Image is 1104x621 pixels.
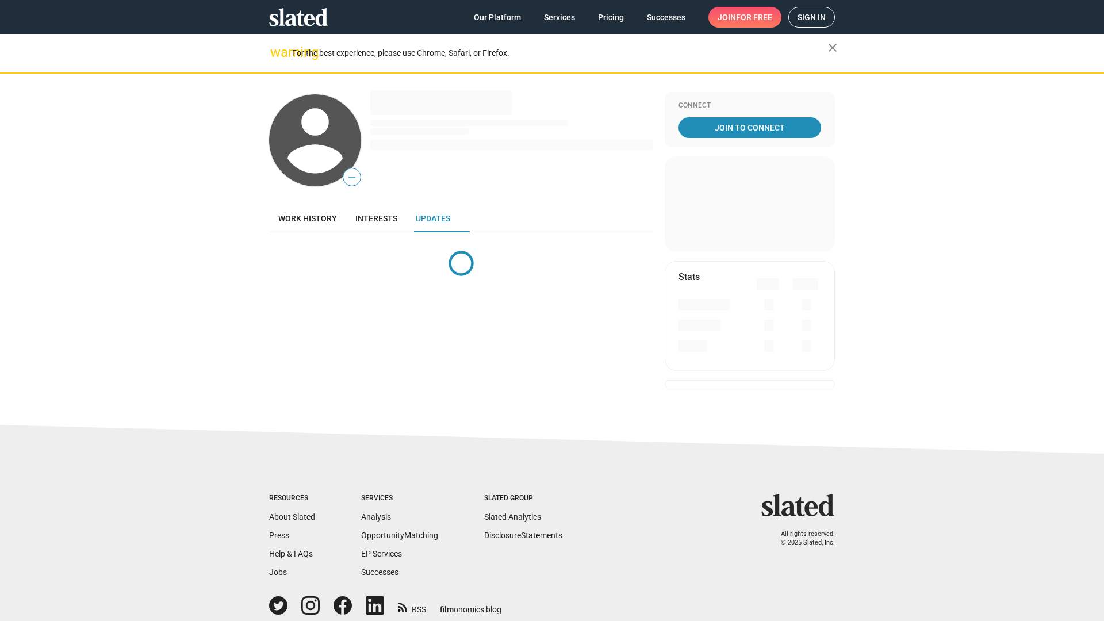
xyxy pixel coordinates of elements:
p: All rights reserved. © 2025 Slated, Inc. [769,530,835,547]
a: filmonomics blog [440,595,501,615]
a: Services [535,7,584,28]
span: Interests [355,214,397,223]
mat-icon: close [826,41,839,55]
a: Analysis [361,512,391,522]
span: Updates [416,214,450,223]
span: film [440,605,454,614]
a: Joinfor free [708,7,781,28]
span: Join [718,7,772,28]
a: RSS [398,597,426,615]
span: — [343,170,361,185]
span: Join To Connect [681,117,819,138]
div: Connect [678,101,821,110]
a: Successes [361,568,398,577]
span: Successes [647,7,685,28]
div: Resources [269,494,315,503]
a: Slated Analytics [484,512,541,522]
a: Press [269,531,289,540]
span: Sign in [798,7,826,27]
a: Interests [346,205,407,232]
a: OpportunityMatching [361,531,438,540]
mat-icon: warning [270,45,284,59]
a: Successes [638,7,695,28]
a: EP Services [361,549,402,558]
div: Slated Group [484,494,562,503]
a: Jobs [269,568,287,577]
div: For the best experience, please use Chrome, Safari, or Firefox. [292,45,828,61]
span: Services [544,7,575,28]
a: Sign in [788,7,835,28]
a: About Slated [269,512,315,522]
a: Join To Connect [678,117,821,138]
div: Services [361,494,438,503]
a: DisclosureStatements [484,531,562,540]
span: for free [736,7,772,28]
span: Pricing [598,7,624,28]
a: Our Platform [465,7,530,28]
a: Pricing [589,7,633,28]
a: Help & FAQs [269,549,313,558]
span: Work history [278,214,337,223]
span: Our Platform [474,7,521,28]
mat-card-title: Stats [678,271,700,283]
a: Work history [269,205,346,232]
a: Updates [407,205,459,232]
